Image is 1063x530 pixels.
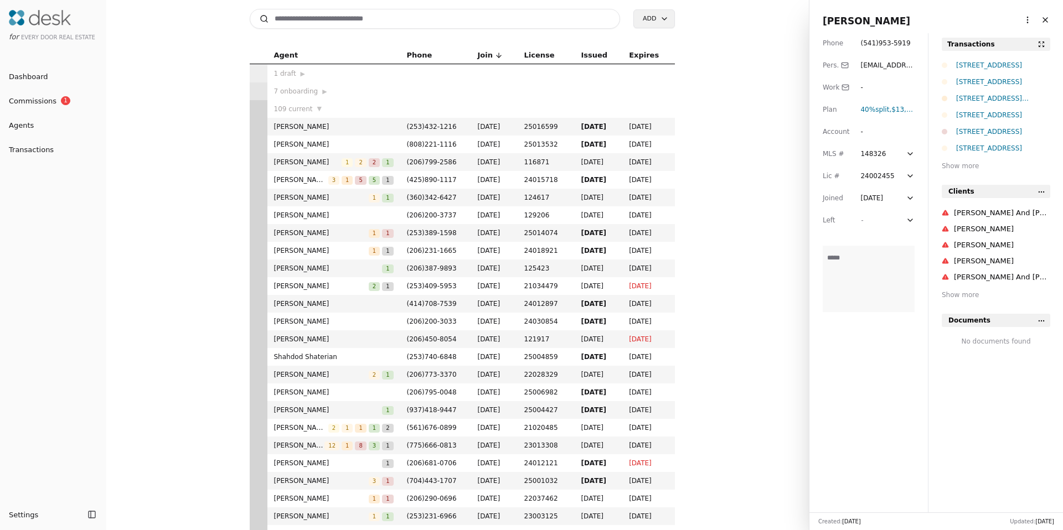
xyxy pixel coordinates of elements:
[369,511,380,522] button: 1
[369,174,380,185] button: 5
[322,87,327,97] span: ▶
[860,39,910,47] span: ( 541 ) 953 - 5919
[524,369,568,380] span: 22028329
[629,458,668,469] span: [DATE]
[524,139,568,150] span: 25013532
[823,15,910,27] span: [PERSON_NAME]
[382,227,393,238] button: 1
[860,106,891,113] span: ,
[524,227,568,238] span: 25014074
[407,495,457,502] span: ( 206 ) 290 - 0696
[9,33,19,41] span: for
[382,176,393,185] span: 1
[629,440,668,451] span: [DATE]
[581,227,616,238] span: [DATE]
[956,143,1050,154] div: [STREET_ADDRESS]
[524,511,568,522] span: 23003125
[355,158,366,167] span: 2
[407,158,457,166] span: ( 206 ) 799 - 2586
[274,369,369,380] span: [PERSON_NAME]
[407,282,457,290] span: ( 253 ) 409 - 5953
[382,282,393,291] span: 1
[1035,518,1054,524] span: [DATE]
[524,121,568,132] span: 25016599
[274,493,369,504] span: [PERSON_NAME]
[524,192,568,203] span: 124617
[581,404,616,415] span: [DATE]
[629,511,668,522] span: [DATE]
[524,404,568,415] span: 25004427
[629,404,668,415] span: [DATE]
[369,475,380,486] button: 3
[478,298,511,309] span: [DATE]
[369,424,380,433] span: 1
[581,422,616,433] span: [DATE]
[328,176,339,185] span: 3
[823,215,849,226] div: Left
[954,271,1050,283] div: [PERSON_NAME] And [PERSON_NAME]
[407,406,457,414] span: ( 937 ) 418 - 9447
[274,49,298,61] span: Agent
[369,229,380,238] span: 1
[524,422,568,433] span: 21020485
[478,121,511,132] span: [DATE]
[581,475,616,486] span: [DATE]
[407,371,457,378] span: ( 206 ) 773 - 3370
[407,477,457,485] span: ( 704 ) 443 - 1707
[942,289,1050,300] div: Show more
[524,174,568,185] span: 24015718
[274,316,394,327] span: [PERSON_NAME]
[524,440,568,451] span: 23013308
[274,511,369,522] span: [PERSON_NAME]
[1010,517,1054,526] div: Updated:
[355,424,366,433] span: 1
[823,193,849,204] div: Joined
[274,86,394,97] div: 7 onboarding
[274,475,369,486] span: [PERSON_NAME]
[355,441,366,450] span: 8
[355,422,366,433] button: 1
[407,353,457,361] span: ( 253 ) 740 - 6848
[581,139,616,150] span: [DATE]
[581,245,616,256] span: [DATE]
[382,406,393,415] span: 1
[629,369,668,380] span: [DATE]
[382,512,393,521] span: 1
[355,440,366,451] button: 8
[4,506,84,523] button: Settings
[860,216,863,224] span: -
[369,422,380,433] button: 1
[581,458,616,469] span: [DATE]
[629,351,668,362] span: [DATE]
[382,422,393,433] button: 2
[382,404,393,415] button: 1
[524,263,568,274] span: 125423
[324,440,339,451] button: 12
[369,157,380,168] button: 2
[954,223,1050,235] div: [PERSON_NAME]
[369,512,380,521] span: 1
[524,280,568,292] span: 21034479
[581,49,607,61] span: Issued
[954,239,1050,251] div: [PERSON_NAME]
[342,440,353,451] button: 1
[382,424,393,433] span: 2
[407,335,457,343] span: ( 206 ) 450 - 8054
[407,512,457,520] span: ( 253 ) 231 - 6966
[382,495,393,503] span: 1
[954,255,1050,267] div: [PERSON_NAME]
[274,263,383,274] span: [PERSON_NAME]
[629,210,668,221] span: [DATE]
[524,316,568,327] span: 24030854
[382,174,393,185] button: 1
[407,229,457,237] span: ( 253 ) 389 - 1598
[478,511,511,522] span: [DATE]
[629,245,668,256] span: [DATE]
[407,123,457,131] span: ( 253 ) 432 - 1216
[382,511,393,522] button: 1
[860,193,883,204] div: [DATE]
[581,316,616,327] span: [DATE]
[274,157,342,168] span: [PERSON_NAME]
[629,475,668,486] span: [DATE]
[369,495,380,503] span: 1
